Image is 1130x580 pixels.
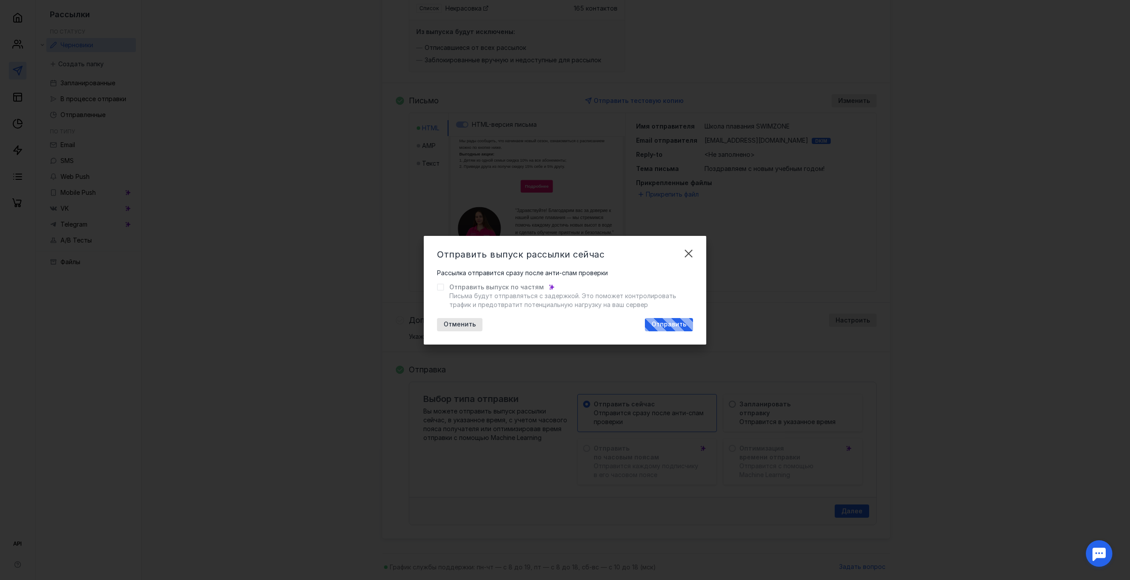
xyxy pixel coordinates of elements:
[444,321,476,328] span: Отменить
[437,269,608,277] span: Рассылка отправится сразу после анти-спам проверки
[437,318,482,331] button: Отменить
[449,283,544,292] span: Отправить выпуск по частям
[437,249,604,260] span: Отправить выпуск рассылки сейчас
[449,292,676,308] span: Письма будут отправляться с задержкой. Это поможет контролировать трафик и предотвратит потенциал...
